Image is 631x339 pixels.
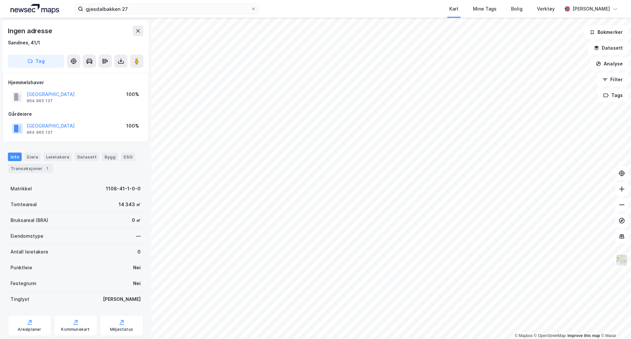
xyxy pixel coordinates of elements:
[11,201,37,208] div: Tomteareal
[61,327,90,332] div: Kommunekart
[573,5,610,13] div: [PERSON_NAME]
[27,130,53,135] div: 964 965 137
[103,295,141,303] div: [PERSON_NAME]
[515,333,533,338] a: Mapbox
[11,185,32,193] div: Matrikkel
[106,185,141,193] div: 1108-41-1-0-0
[8,164,53,173] div: Transaksjoner
[126,90,139,98] div: 100%
[11,216,48,224] div: Bruksareal (BRA)
[121,153,135,161] div: ESG
[132,216,141,224] div: 0 ㎡
[8,26,53,36] div: Ingen adresse
[83,4,251,14] input: Søk på adresse, matrikkel, gårdeiere, leietakere eller personer
[588,41,628,55] button: Datasett
[102,153,118,161] div: Bygg
[511,5,523,13] div: Bolig
[534,333,566,338] a: OpenStreetMap
[11,4,59,14] img: logo.a4113a55bc3d86da70a041830d287a7e.svg
[126,122,139,130] div: 100%
[590,57,628,70] button: Analyse
[27,98,53,104] div: 964 965 137
[568,333,600,338] a: Improve this map
[616,254,628,266] img: Z
[75,153,99,161] div: Datasett
[11,264,32,272] div: Punktleie
[110,327,133,332] div: Miljøstatus
[8,39,40,47] div: Sandnes, 41/1
[137,248,141,256] div: 0
[43,153,72,161] div: Leietakere
[11,248,48,256] div: Antall leietakere
[18,327,41,332] div: Arealplaner
[598,307,631,339] div: Kontrollprogram for chat
[8,55,64,68] button: Tag
[8,153,22,161] div: Info
[11,279,36,287] div: Festegrunn
[8,110,143,118] div: Gårdeiere
[136,232,141,240] div: —
[537,5,555,13] div: Verktøy
[449,5,458,13] div: Kart
[598,307,631,339] iframe: Chat Widget
[24,153,41,161] div: Eiere
[11,295,29,303] div: Tinglyst
[119,201,141,208] div: 14 343 ㎡
[598,89,628,102] button: Tags
[44,165,50,172] div: 1
[11,232,43,240] div: Eiendomstype
[473,5,497,13] div: Mine Tags
[8,79,143,86] div: Hjemmelshaver
[133,279,141,287] div: Nei
[133,264,141,272] div: Nei
[597,73,628,86] button: Filter
[584,26,628,39] button: Bokmerker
